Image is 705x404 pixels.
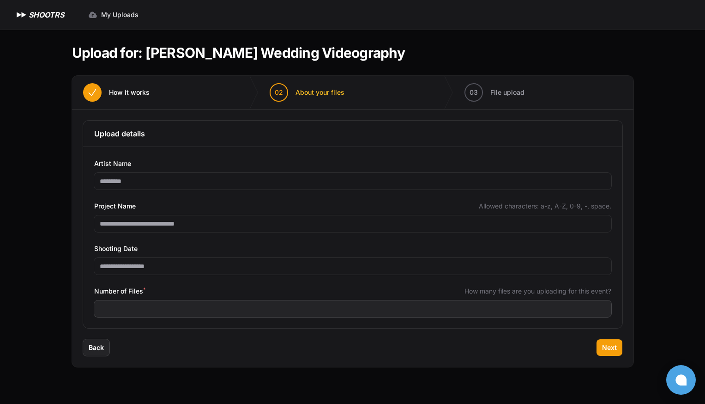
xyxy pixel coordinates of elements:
span: 03 [470,88,478,97]
span: Next [602,343,617,352]
h3: Upload details [94,128,611,139]
span: My Uploads [101,10,139,19]
a: SHOOTRS SHOOTRS [15,9,64,20]
span: Project Name [94,201,136,212]
span: Number of Files [94,286,145,297]
h1: SHOOTRS [29,9,64,20]
button: How it works [72,76,161,109]
button: Open chat window [666,365,696,395]
span: Back [89,343,104,352]
button: Back [83,339,109,356]
img: SHOOTRS [15,9,29,20]
span: Allowed characters: a-z, A-Z, 0-9, -, space. [479,202,611,211]
span: How many files are you uploading for this event? [464,287,611,296]
span: Shooting Date [94,243,138,254]
button: Next [597,339,622,356]
span: File upload [490,88,524,97]
span: 02 [275,88,283,97]
button: 03 File upload [453,76,536,109]
a: My Uploads [83,6,144,23]
h1: Upload for: [PERSON_NAME] Wedding Videography [72,44,405,61]
button: 02 About your files [259,76,356,109]
span: About your files [295,88,344,97]
span: How it works [109,88,150,97]
span: Artist Name [94,158,131,169]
